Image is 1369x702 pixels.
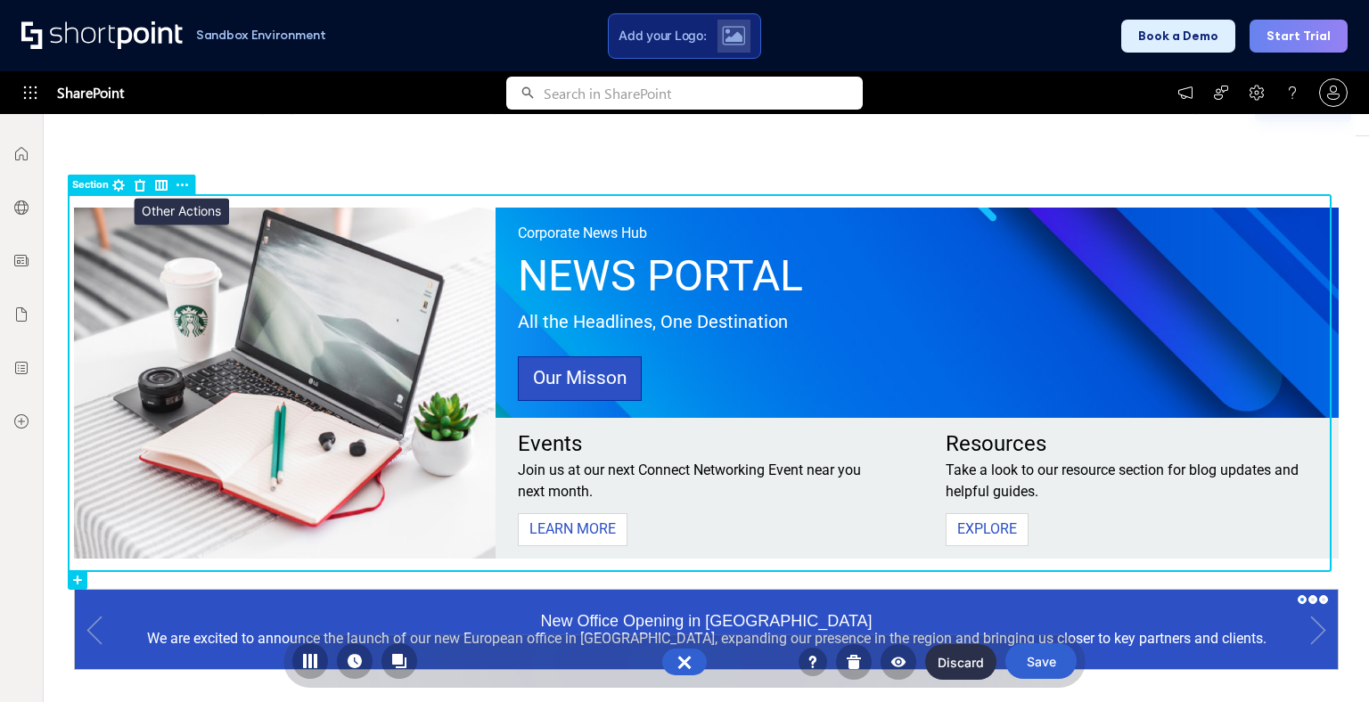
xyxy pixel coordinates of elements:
iframe: Chat Widget [1280,616,1369,702]
div: New Office Opening in [GEOGRAPHIC_DATA] [540,612,872,629]
button: Save [1005,643,1077,679]
span: Add your Logo: [619,28,706,44]
button: Discard [925,644,996,680]
h1: Sandbox Environment [196,30,326,40]
img: Upload logo [722,26,745,45]
button: Start Trial [1250,20,1348,53]
button: Book a Demo [1121,20,1235,53]
div: We are excited to announce the launch of our new European office in [GEOGRAPHIC_DATA], expanding ... [111,630,1302,647]
input: Search in SharePoint [544,77,863,110]
span: SharePoint [57,71,124,114]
